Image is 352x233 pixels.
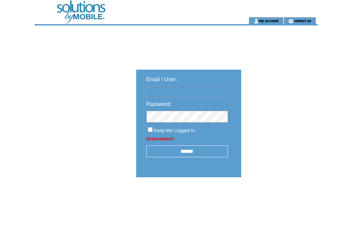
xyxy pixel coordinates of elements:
a: my account [259,18,278,23]
span: Password: [146,101,172,107]
img: transparent.png;jsessionid=800F5B30C0D214A9279D71918B25668C [261,194,295,203]
span: Email / User: [146,76,178,82]
a: contact us [293,18,311,23]
img: account_icon.gif;jsessionid=800F5B30C0D214A9279D71918B25668C [254,18,259,24]
span: Keep Me Logged In [154,128,195,133]
a: Forgot password? [146,137,174,140]
img: contact_us_icon.gif;jsessionid=800F5B30C0D214A9279D71918B25668C [288,18,293,24]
